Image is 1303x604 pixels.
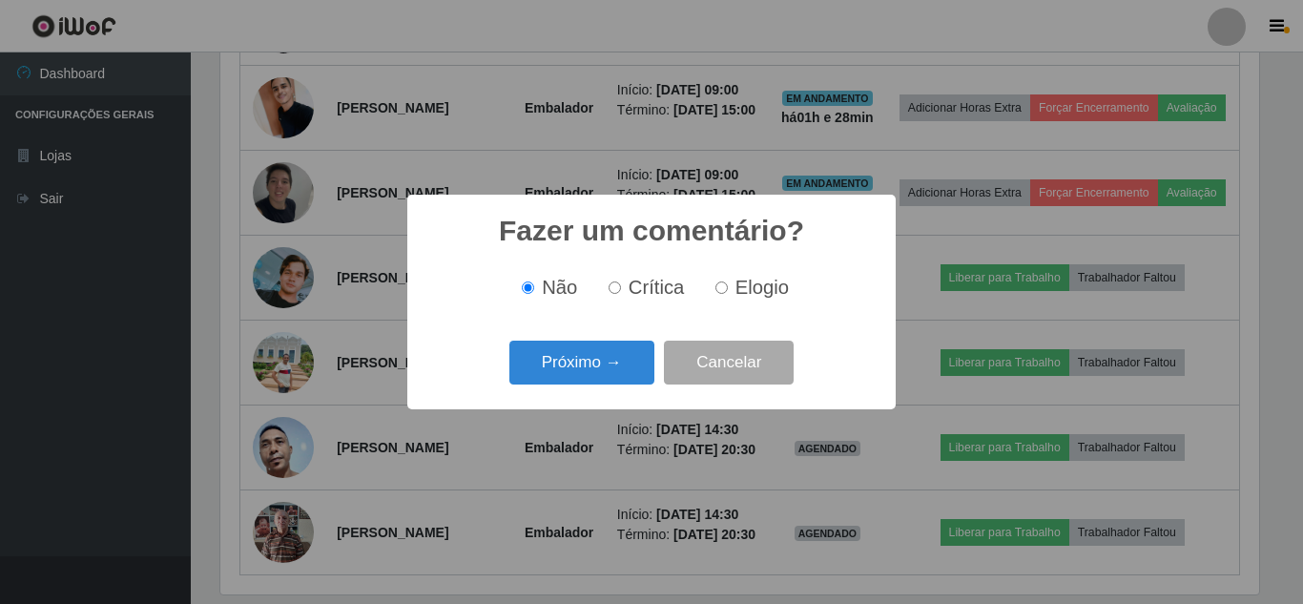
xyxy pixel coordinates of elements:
button: Cancelar [664,341,794,385]
span: Não [542,277,577,298]
span: Crítica [629,277,685,298]
input: Crítica [609,281,621,294]
span: Elogio [735,277,789,298]
button: Próximo → [509,341,654,385]
input: Elogio [715,281,728,294]
h2: Fazer um comentário? [499,214,804,248]
input: Não [522,281,534,294]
